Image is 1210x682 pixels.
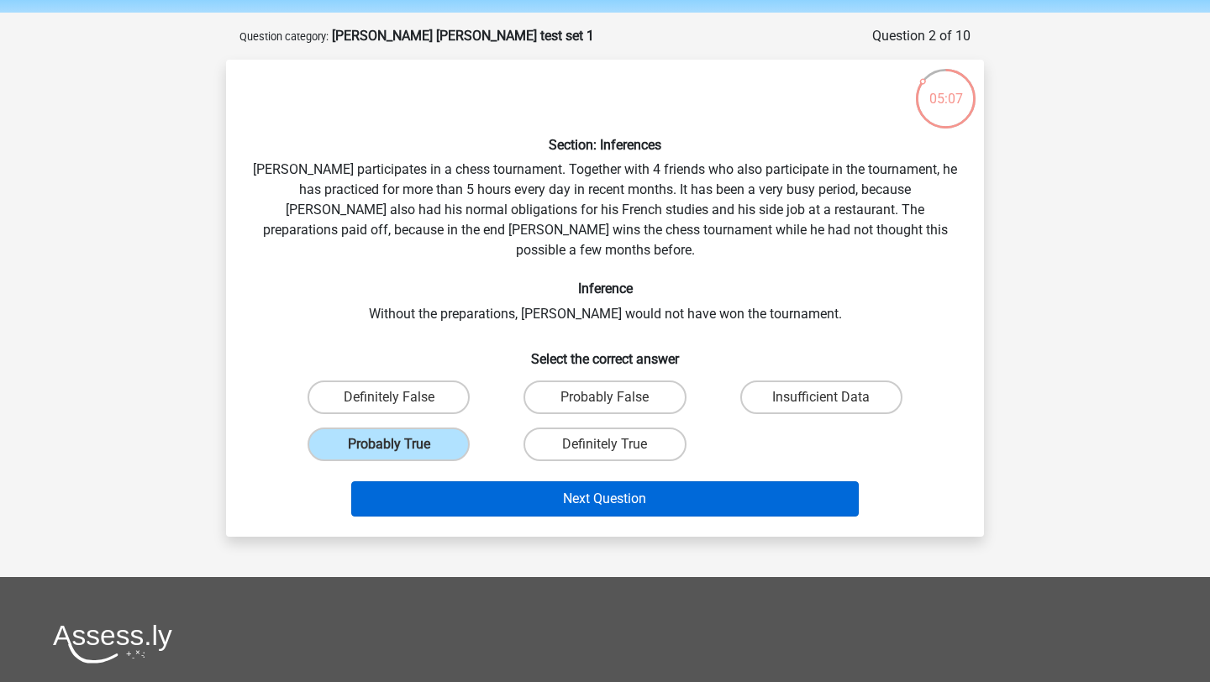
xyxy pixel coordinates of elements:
[233,73,977,523] div: [PERSON_NAME] participates in a chess tournament. Together with 4 friends who also participate in...
[53,624,172,664] img: Assessly logo
[872,26,971,46] div: Question 2 of 10
[332,28,594,44] strong: [PERSON_NAME] [PERSON_NAME] test set 1
[914,67,977,109] div: 05:07
[523,428,686,461] label: Definitely True
[253,281,957,296] h6: Inference
[308,428,470,461] label: Probably True
[523,380,686,414] label: Probably False
[308,380,470,414] label: Definitely False
[740,380,902,414] label: Insufficient Data
[239,30,329,43] small: Question category:
[351,481,860,517] button: Next Question
[253,338,957,367] h6: Select the correct answer
[253,137,957,153] h6: Section: Inferences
